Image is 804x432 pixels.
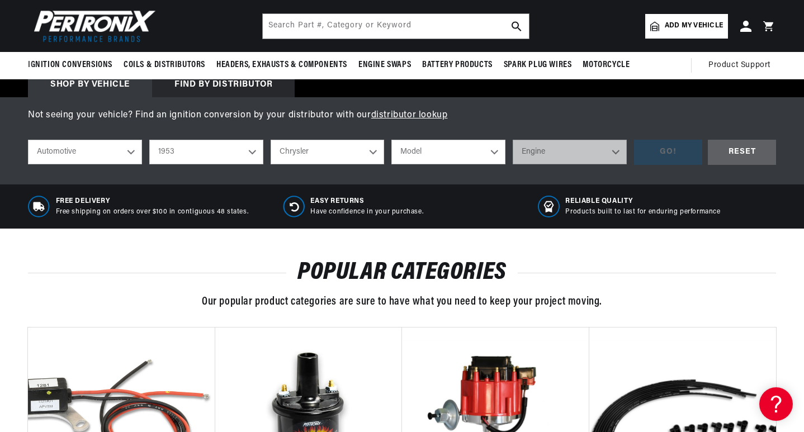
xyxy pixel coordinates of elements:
[152,73,295,97] div: Find by Distributor
[149,140,263,164] select: Year
[708,140,776,165] div: RESET
[391,140,505,164] select: Model
[28,52,118,78] summary: Ignition Conversions
[56,207,249,217] p: Free shipping on orders over $100 in contiguous 48 states.
[358,59,411,71] span: Engine Swaps
[417,52,498,78] summary: Battery Products
[310,207,423,217] p: Have confidence in your purchase.
[504,14,529,39] button: search button
[708,59,770,72] span: Product Support
[271,140,385,164] select: Make
[498,52,578,78] summary: Spark Plug Wires
[310,197,423,206] span: Easy Returns
[56,197,249,206] span: Free Delivery
[28,59,112,71] span: Ignition Conversions
[645,14,728,39] a: Add my vehicle
[263,14,529,39] input: Search Part #, Category or Keyword
[124,59,205,71] span: Coils & Distributors
[422,59,493,71] span: Battery Products
[513,140,627,164] select: Engine
[371,111,448,120] a: distributor lookup
[28,73,152,97] div: Shop by vehicle
[118,52,211,78] summary: Coils & Distributors
[565,207,720,217] p: Products built to last for enduring performance
[28,7,157,45] img: Pertronix
[353,52,417,78] summary: Engine Swaps
[211,52,353,78] summary: Headers, Exhausts & Components
[28,140,142,164] select: Ride Type
[577,52,635,78] summary: Motorcycle
[28,108,776,123] p: Not seeing your vehicle? Find an ignition conversion by your distributor with our
[665,21,723,31] span: Add my vehicle
[583,59,630,71] span: Motorcycle
[565,197,720,206] span: RELIABLE QUALITY
[216,59,347,71] span: Headers, Exhausts & Components
[708,52,776,79] summary: Product Support
[504,59,572,71] span: Spark Plug Wires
